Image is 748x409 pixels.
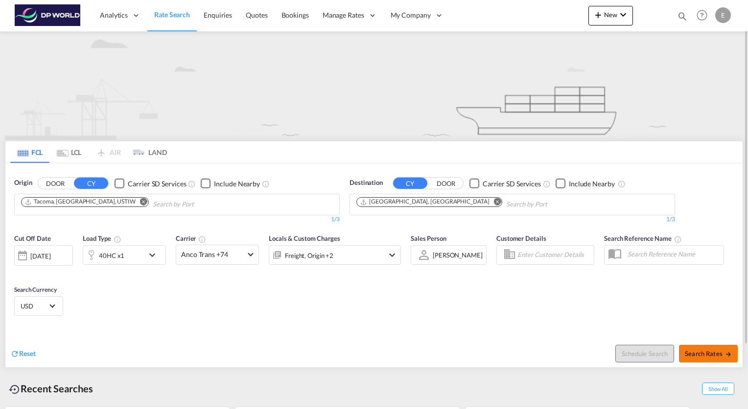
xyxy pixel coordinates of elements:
[679,345,738,362] button: Search Ratesicon-arrow-right
[350,178,383,188] span: Destination
[5,378,97,400] div: Recent Searches
[21,302,48,310] span: USD
[569,179,615,189] div: Include Nearby
[114,235,121,243] md-icon: icon-information-outline
[115,178,186,188] md-checkbox: Checkbox No Ink
[433,251,483,259] div: [PERSON_NAME]
[285,249,333,262] div: Freight Origin Destination Factory Stuffing
[617,9,629,21] md-icon: icon-chevron-down
[393,178,427,189] button: CY
[153,197,246,212] input: Chips input.
[10,141,167,163] md-pagination-wrapper: Use the left and right arrow keys to navigate between tabs
[99,249,124,262] div: 40HC x1
[391,10,431,20] span: My Company
[14,234,51,242] span: Cut Off Date
[674,235,682,243] md-icon: Your search will be saved by the below given name
[386,249,398,261] md-icon: icon-chevron-down
[5,163,743,367] div: OriginDOOR CY Checkbox No InkUnchecked: Search for CY (Container Yard) services for all selected ...
[24,198,138,206] div: Press delete to remove this chip.
[10,141,49,163] md-tab-item: FCL
[9,383,21,395] md-icon: icon-backup-restore
[556,178,615,188] md-checkbox: Checkbox No Ink
[677,11,688,26] div: icon-magnify
[483,179,541,189] div: Carrier SD Services
[19,349,36,358] span: Reset
[214,179,260,189] div: Include Nearby
[506,197,599,212] input: Chips input.
[281,11,309,19] span: Bookings
[188,180,196,188] md-icon: Unchecked: Search for CY (Container Yard) services for all selected carriers.Checked : Search for...
[198,235,206,243] md-icon: The selected Trucker/Carrierwill be displayed in the rate results If the rates are from another f...
[176,234,206,242] span: Carrier
[146,249,163,261] md-icon: icon-chevron-down
[128,141,167,163] md-tab-item: LAND
[694,7,710,24] span: Help
[14,286,57,293] span: Search Currency
[134,198,148,207] button: Remove
[20,299,58,313] md-select: Select Currency: $ USDUnited States Dollar
[702,383,734,395] span: Show All
[715,7,731,23] div: E
[623,247,724,261] input: Search Reference Name
[10,349,19,358] md-icon: icon-refresh
[694,7,715,25] div: Help
[14,215,340,224] div: 1/3
[618,180,626,188] md-icon: Unchecked: Ignores neighbouring ports when fetching rates.Checked : Includes neighbouring ports w...
[74,178,108,189] button: CY
[469,178,541,188] md-checkbox: Checkbox No Ink
[14,245,73,266] div: [DATE]
[355,194,603,212] md-chips-wrap: Chips container. Use arrow keys to select chips.
[604,234,682,242] span: Search Reference Name
[154,10,190,19] span: Rate Search
[83,245,166,265] div: 40HC x1icon-chevron-down
[15,4,81,26] img: c08ca190194411f088ed0f3ba295208c.png
[100,10,128,20] span: Analytics
[592,11,629,19] span: New
[269,245,401,265] div: Freight Origin Destination Factory Stuffingicon-chevron-down
[128,179,186,189] div: Carrier SD Services
[496,234,546,242] span: Customer Details
[487,198,502,207] button: Remove
[38,178,72,189] button: DOOR
[615,345,674,362] button: Note: By default Schedule search will only considerorigin ports, destination ports and cut off da...
[30,252,50,260] div: [DATE]
[269,234,340,242] span: Locals & Custom Charges
[685,350,732,358] span: Search Rates
[14,264,22,278] md-datepicker: Select
[5,31,743,140] img: new-FCL.png
[725,351,732,358] md-icon: icon-arrow-right
[83,234,121,242] span: Load Type
[360,198,489,206] div: Shanghai, CNSHA
[20,194,250,212] md-chips-wrap: Chips container. Use arrow keys to select chips.
[677,11,688,22] md-icon: icon-magnify
[10,349,36,359] div: icon-refreshReset
[262,180,270,188] md-icon: Unchecked: Ignores neighbouring ports when fetching rates.Checked : Includes neighbouring ports w...
[411,234,446,242] span: Sales Person
[204,11,232,19] span: Enquiries
[360,198,491,206] div: Press delete to remove this chip.
[592,9,604,21] md-icon: icon-plus 400-fg
[588,6,633,26] button: icon-plus 400-fgNewicon-chevron-down
[429,178,463,189] button: DOOR
[14,178,32,188] span: Origin
[517,248,591,262] input: Enter Customer Details
[181,250,245,259] span: Anco Trans +74
[323,10,364,20] span: Manage Rates
[350,215,675,224] div: 1/3
[246,11,267,19] span: Quotes
[24,198,136,206] div: Tacoma, WA, USTIW
[49,141,89,163] md-tab-item: LCL
[543,180,551,188] md-icon: Unchecked: Search for CY (Container Yard) services for all selected carriers.Checked : Search for...
[201,178,260,188] md-checkbox: Checkbox No Ink
[432,248,484,262] md-select: Sales Person: Eugene Kim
